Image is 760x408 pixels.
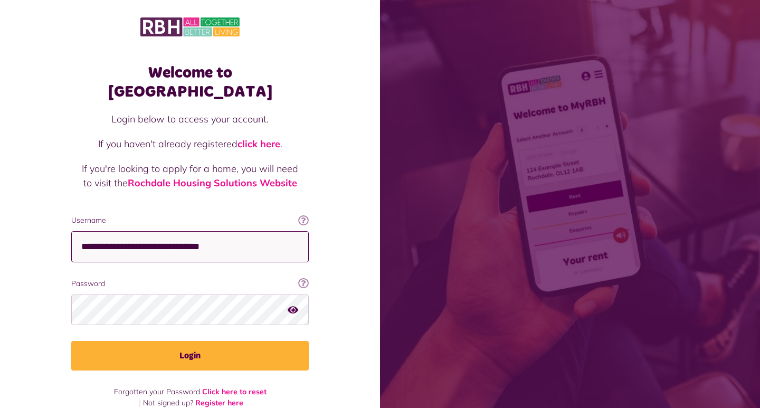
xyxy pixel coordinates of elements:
[128,177,297,189] a: Rochdale Housing Solutions Website
[143,398,193,407] span: Not signed up?
[71,63,309,101] h1: Welcome to [GEOGRAPHIC_DATA]
[82,137,298,151] p: If you haven't already registered .
[237,138,280,150] a: click here
[82,112,298,126] p: Login below to access your account.
[82,162,298,190] p: If you're looking to apply for a home, you will need to visit the
[71,278,309,289] label: Password
[140,16,240,38] img: MyRBH
[114,387,200,396] span: Forgotten your Password
[71,341,309,371] button: Login
[71,215,309,226] label: Username
[202,387,267,396] a: Click here to reset
[195,398,243,407] a: Register here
